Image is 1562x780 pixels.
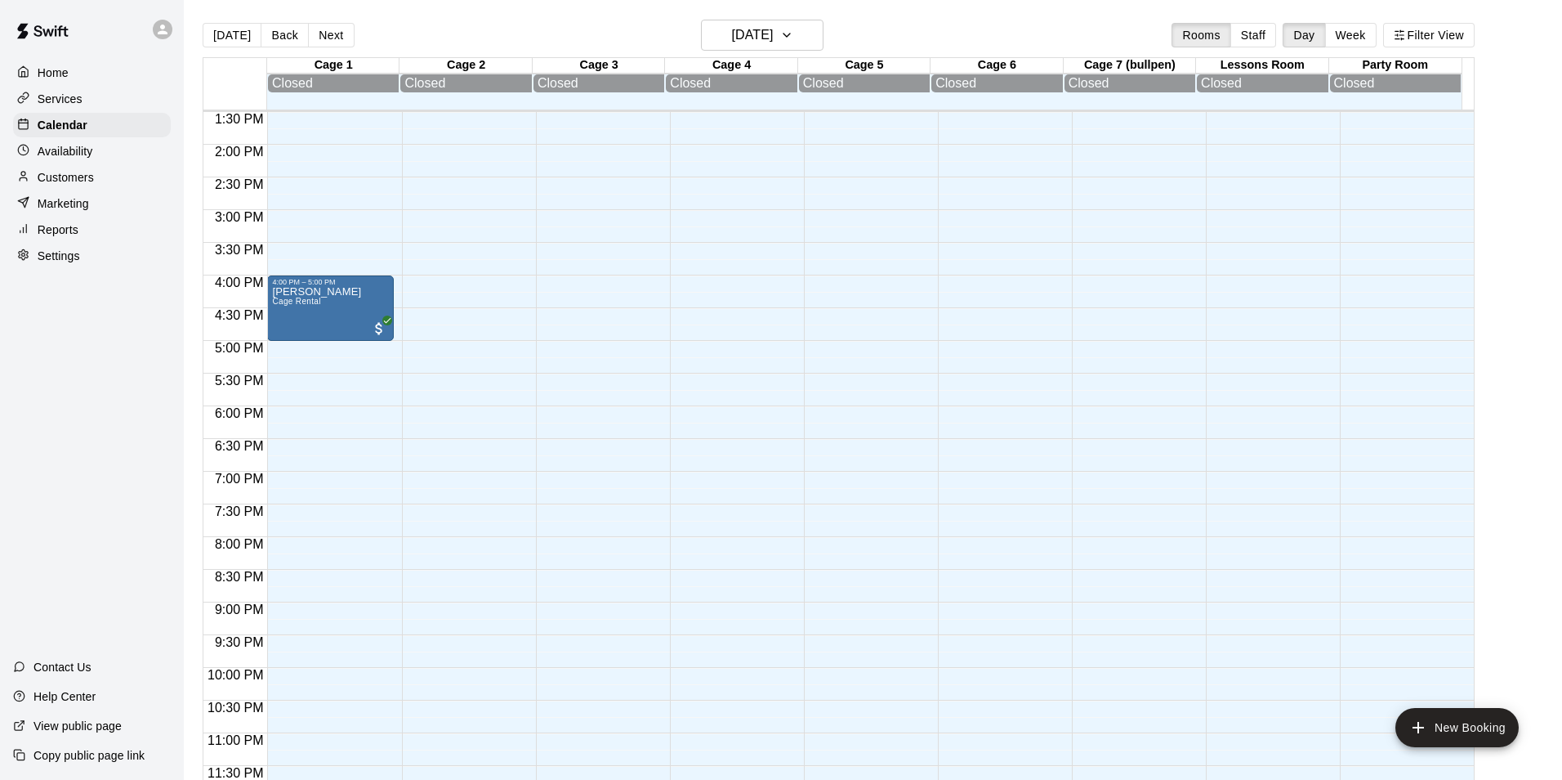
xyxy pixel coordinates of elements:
[404,76,527,91] div: Closed
[665,58,797,74] div: Cage 4
[33,747,145,764] p: Copy public page link
[203,733,267,747] span: 11:00 PM
[1230,23,1277,47] button: Staff
[211,145,268,159] span: 2:00 PM
[1201,76,1323,91] div: Closed
[308,23,354,47] button: Next
[1196,58,1328,74] div: Lessons Room
[261,23,309,47] button: Back
[211,308,268,322] span: 4:30 PM
[38,91,83,107] p: Services
[935,76,1058,91] div: Closed
[38,248,80,264] p: Settings
[203,766,267,780] span: 11:30 PM
[211,635,268,649] span: 9:30 PM
[211,276,268,289] span: 4:00 PM
[1395,708,1519,747] button: add
[211,603,268,616] span: 9:00 PM
[272,278,388,286] div: 4:00 PM – 5:00 PM
[1064,58,1196,74] div: Cage 7 (bullpen)
[211,439,268,453] span: 6:30 PM
[203,701,267,715] span: 10:30 PM
[533,58,665,74] div: Cage 3
[38,195,89,212] p: Marketing
[33,718,122,734] p: View public page
[38,117,87,133] p: Calendar
[1325,23,1377,47] button: Week
[399,58,532,74] div: Cage 2
[211,472,268,486] span: 7:00 PM
[1329,58,1462,74] div: Party Room
[1383,23,1475,47] button: Filter View
[803,76,926,91] div: Closed
[267,58,399,74] div: Cage 1
[38,65,69,81] p: Home
[211,374,268,388] span: 5:30 PM
[1334,76,1457,91] div: Closed
[211,177,268,191] span: 2:30 PM
[211,570,268,584] span: 8:30 PM
[272,297,320,306] span: Cage Rental
[211,537,268,551] span: 8:00 PM
[1171,23,1230,47] button: Rooms
[203,23,261,47] button: [DATE]
[272,76,395,91] div: Closed
[731,24,773,47] h6: [DATE]
[670,76,792,91] div: Closed
[931,58,1063,74] div: Cage 6
[538,76,660,91] div: Closed
[371,321,387,337] span: All customers have paid
[33,688,96,705] p: Help Center
[1069,76,1191,91] div: Closed
[38,143,93,159] p: Availability
[38,222,78,238] p: Reports
[211,504,268,518] span: 7:30 PM
[211,112,268,126] span: 1:30 PM
[267,276,393,341] div: 4:00 PM – 5:00 PM: Corey Carlson
[798,58,931,74] div: Cage 5
[211,243,268,257] span: 3:30 PM
[211,341,268,355] span: 5:00 PM
[211,210,268,224] span: 3:00 PM
[38,169,94,186] p: Customers
[211,406,268,420] span: 6:00 PM
[33,659,91,675] p: Contact Us
[203,668,267,682] span: 10:00 PM
[1283,23,1325,47] button: Day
